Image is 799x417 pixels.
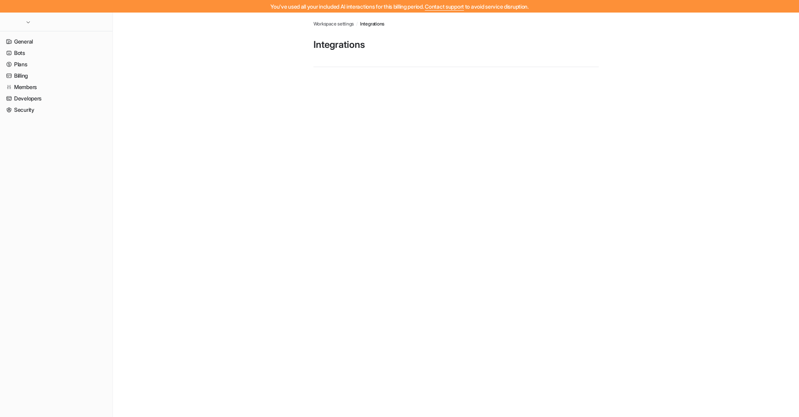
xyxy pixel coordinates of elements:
a: Security [3,104,109,115]
a: Bots [3,47,109,58]
a: Integrations [360,20,384,27]
a: Members [3,82,109,93]
a: Plans [3,59,109,70]
a: Billing [3,70,109,81]
span: / [356,20,358,27]
p: Integrations [313,38,599,51]
a: Developers [3,93,109,104]
a: Workspace settings [313,20,354,27]
a: General [3,36,109,47]
span: Contact support [425,3,464,10]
